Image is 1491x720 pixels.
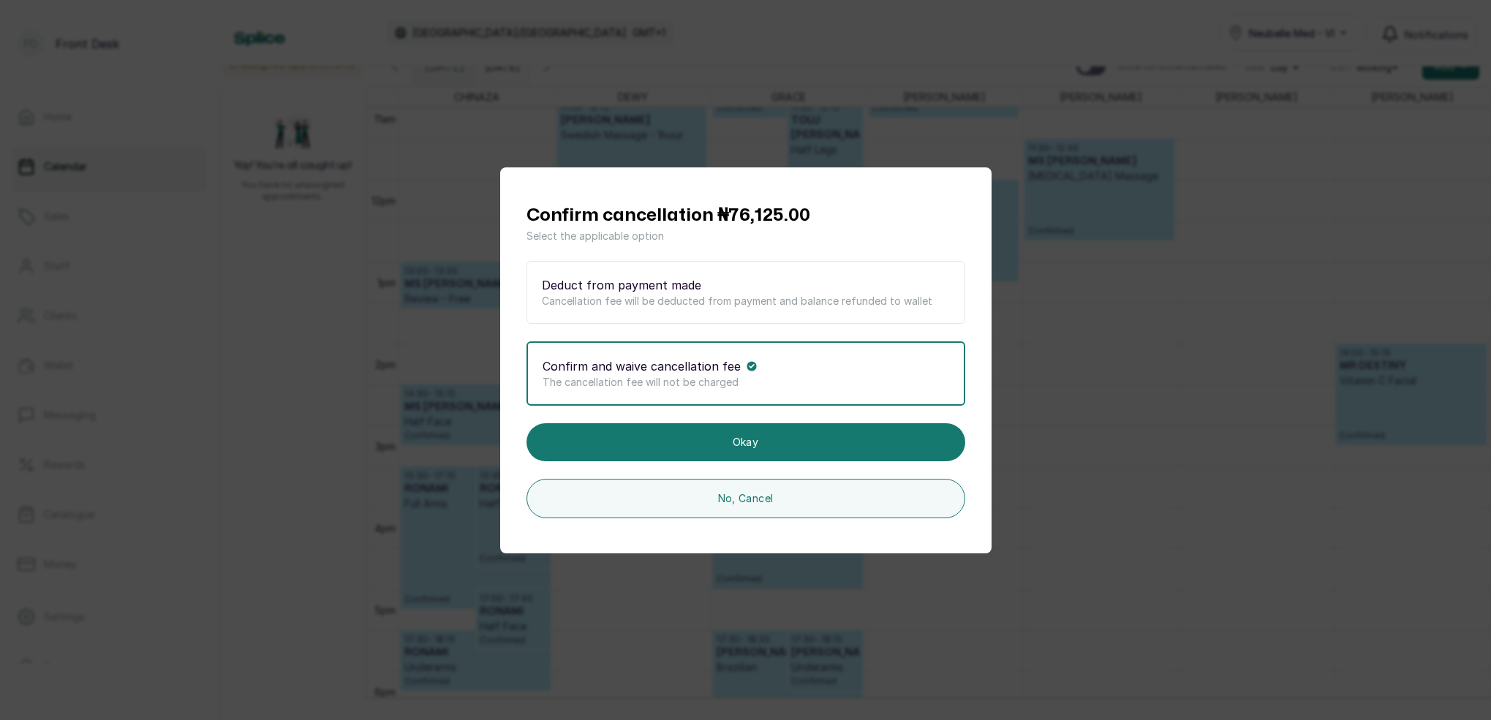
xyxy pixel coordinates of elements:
p: Confirm and waive cancellation fee [543,357,741,375]
button: No, Cancel [526,479,965,518]
button: Okay [526,423,965,461]
p: Cancellation fee will be deducted from payment and balance refunded to wallet [542,294,950,308]
p: Select the applicable option [526,229,965,243]
p: The cancellation fee will not be charged [543,375,949,390]
h1: Confirm cancellation ₦76,125.00 [526,202,965,229]
p: Deduct from payment made [542,276,701,294]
